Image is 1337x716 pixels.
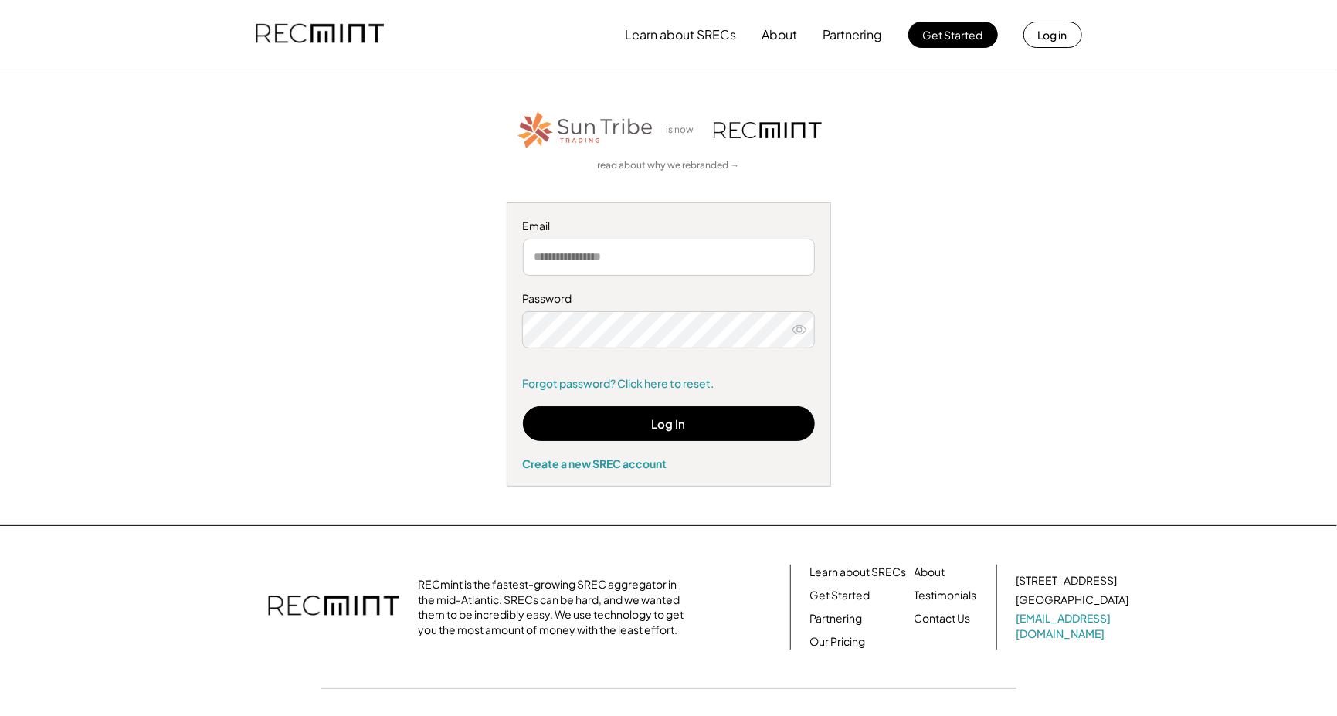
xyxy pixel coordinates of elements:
a: Testimonials [915,588,977,603]
a: [EMAIL_ADDRESS][DOMAIN_NAME] [1016,611,1132,641]
button: Log In [523,406,815,441]
div: Create a new SREC account [523,456,815,470]
button: Learn about SRECs [626,19,737,50]
div: [STREET_ADDRESS] [1016,573,1118,589]
button: Partnering [823,19,883,50]
button: Get Started [908,22,998,48]
a: read about why we rebranded → [598,159,740,172]
div: [GEOGRAPHIC_DATA] [1016,592,1129,608]
img: recmint-logotype%403x.png [268,580,399,634]
div: is now [663,124,706,137]
a: Partnering [810,611,863,626]
img: recmint-logotype%403x.png [714,122,822,138]
div: Password [523,291,815,307]
img: recmint-logotype%403x.png [256,8,384,61]
a: Learn about SRECs [810,565,907,580]
img: STT_Horizontal_Logo%2B-%2BColor.png [516,109,655,151]
a: Forgot password? Click here to reset. [523,376,815,392]
a: Get Started [810,588,870,603]
div: Email [523,219,815,234]
a: Contact Us [915,611,971,626]
a: Our Pricing [810,634,866,650]
button: Log in [1023,22,1082,48]
a: About [915,565,945,580]
button: About [762,19,798,50]
div: RECmint is the fastest-growing SREC aggregator in the mid-Atlantic. SRECs can be hard, and we wan... [419,577,693,637]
